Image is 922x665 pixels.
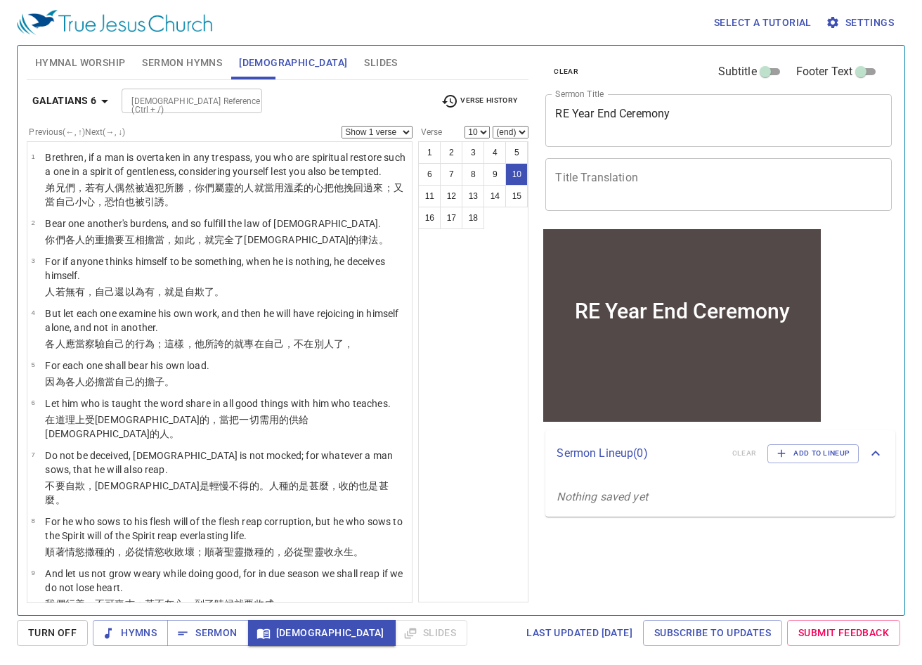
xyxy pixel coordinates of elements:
wg5210: 屬靈的 [45,182,403,207]
wg2325: 永 [334,546,363,557]
span: Turn Off [28,624,77,642]
wg5100: ，就是自 [155,286,224,297]
button: 3 [462,141,484,164]
wg1538: 應當察驗 [65,338,353,349]
wg2532: 有人 [45,182,403,207]
p: 我們行 [45,597,408,611]
label: Verse [418,128,442,136]
p: 不要 [45,479,408,507]
button: 8 [462,163,484,186]
wg922: 要互相 [115,234,388,245]
wg166: 生 [344,546,363,557]
b: Galatians 6 [32,92,96,110]
button: 15 [505,185,528,207]
span: 2 [31,219,34,226]
button: Add to Lineup [767,444,859,463]
p: 順著 [45,545,408,559]
wg2041: ；這樣 [155,338,353,349]
textarea: RE Year End Ceremony [555,107,882,134]
button: Verse History [433,91,526,112]
p: 人 [45,285,408,299]
button: 12 [440,185,462,207]
span: 7 [31,451,34,458]
wg3756: 在 [304,338,353,349]
button: 4 [483,141,506,164]
wg1063: 各人 [65,376,175,387]
span: [DEMOGRAPHIC_DATA] [239,54,347,72]
span: Hymns [104,624,157,642]
wg4561: 收 [164,546,363,557]
button: Hymns [93,620,168,646]
wg1381: 自己 [105,338,353,349]
span: [DEMOGRAPHIC_DATA] [259,624,384,642]
p: 在道理 [45,413,408,441]
wg1438: 的行為 [125,338,354,349]
img: True Jesus Church [17,10,212,35]
div: Sermon Lineup(0)clearAdd to Lineup [545,430,895,477]
p: But let each one examine his own work, and then he will have rejoicing in himself alone, and not ... [45,306,408,335]
wg3367: ，自己 [85,286,224,297]
wg3900: 所勝 [45,182,403,207]
wg3361: 自欺 [45,480,388,505]
iframe: from-child [540,226,824,425]
button: 10 [505,163,528,186]
wg1519: 自己 [264,338,353,349]
wg941: 各人的重擔 [65,234,389,245]
span: Sermon Hymns [142,54,222,72]
button: Sermon [167,620,248,646]
label: Previous (←, ↑) Next (→, ↓) [29,128,125,136]
wg444: 偶然被 [45,182,403,207]
wg240: 擔當，如此 [145,234,389,245]
wg2727: 。 [169,428,179,439]
wg2540: 就要收成 [234,598,284,609]
p: For each one shall bear his own load. [45,359,209,373]
span: 1 [31,153,34,160]
wg2087: 了， [334,338,353,349]
wg378: [DEMOGRAPHIC_DATA] [244,234,388,245]
span: Slides [364,54,397,72]
wg5413: 。 [164,376,174,387]
a: Submit Feedback [787,620,900,646]
span: 9 [31,569,34,576]
wg2325: 敗壞 [174,546,363,557]
p: 各人 [45,337,408,351]
p: Bear one another's burdens, and so fulfill the law of [DEMOGRAPHIC_DATA]. [45,217,388,231]
p: 你們 [45,233,388,247]
wg1537: 聖靈 [304,546,363,557]
wg2316: 是輕慢 [45,480,388,505]
span: Last updated [DATE] [526,624,632,642]
button: 18 [462,207,484,229]
wg1722: 過犯 [45,182,403,207]
wg3551: 。 [379,234,389,245]
wg5119: ，他所誇 [185,338,354,349]
span: 8 [31,517,34,524]
span: 6 [31,399,34,406]
p: For he who sows to his flesh will of the flesh reap corruption, but he who sows to the Spirit wil... [45,515,408,543]
p: Sermon Lineup ( 0 ) [557,445,720,462]
wg1519: 情慾 [65,546,364,557]
button: 5 [505,141,528,164]
p: 因為 [45,375,209,389]
wg4160: 善 [75,598,284,609]
span: Hymnal Worship [35,54,126,72]
wg4151: 收 [324,546,364,557]
wg2398: 擔子 [145,376,174,387]
span: Sermon [178,624,237,642]
wg1536: 若無有 [56,286,225,297]
wg4572: 小心 [75,196,175,207]
wg1573: ；若不 [135,598,284,609]
wg941: 自己的 [115,376,174,387]
p: Brethren, if a man is overtaken in any trespass, you who are spiritual restore such a one in a sp... [45,150,408,179]
wg2325: 。 [274,598,284,609]
p: 弟兄們 [45,181,408,209]
span: 3 [31,257,34,264]
wg1519: 聖靈 [224,546,363,557]
wg2841: [DEMOGRAPHIC_DATA]的人 [45,428,179,439]
wg3361: 喪志 [115,598,284,609]
wg1538: 必擔當 [85,376,174,387]
wg2532: 被引誘 [135,196,175,207]
p: For if anyone thinks himself to be something, when he is nothing, he deceives himself. [45,254,408,283]
i: Nothing saved yet [557,490,648,503]
wg3361: 灰心 [164,598,284,609]
span: Subtitle [718,63,757,80]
